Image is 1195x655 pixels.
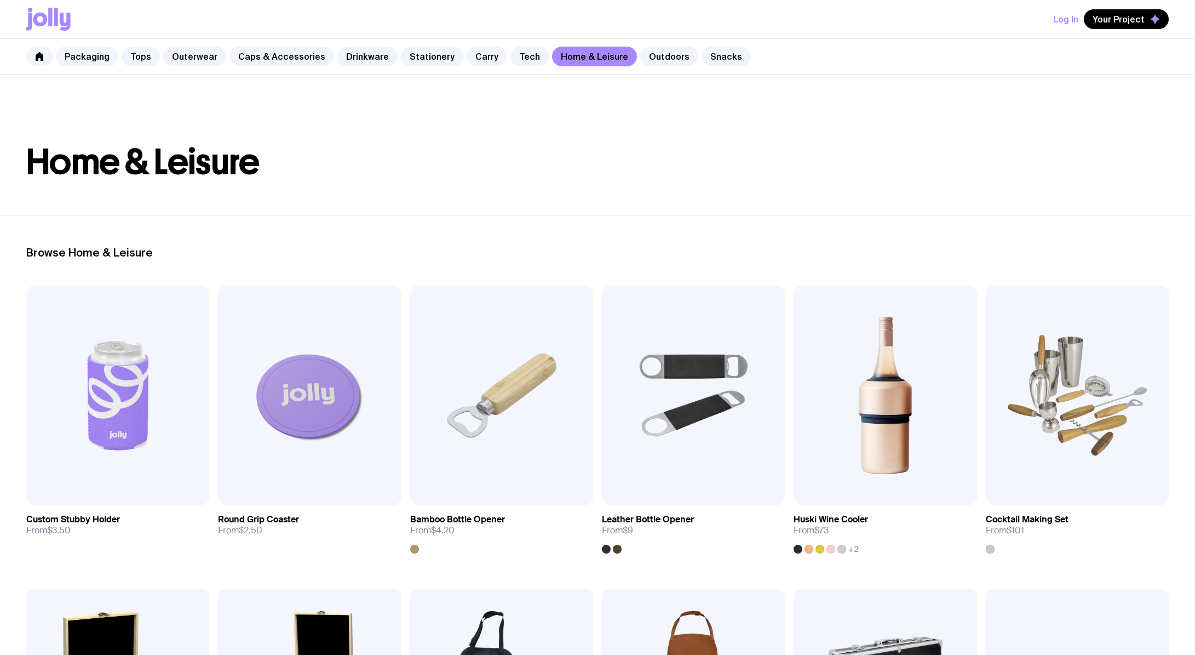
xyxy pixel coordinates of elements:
[122,47,160,66] a: Tops
[640,47,698,66] a: Outdoors
[239,525,262,536] span: $2.50
[986,525,1024,536] span: From
[552,47,637,66] a: Home & Leisure
[47,525,71,536] span: $3.50
[794,514,868,525] h3: Huski Wine Cooler
[26,514,120,525] h3: Custom Stubby Holder
[794,525,829,536] span: From
[602,505,785,554] a: Leather Bottle OpenerFrom$9
[410,505,593,554] a: Bamboo Bottle OpenerFrom$4.20
[510,47,549,66] a: Tech
[26,246,1169,259] h2: Browse Home & Leisure
[218,505,401,545] a: Round Grip CoasterFrom$2.50
[986,514,1068,525] h3: Cocktail Making Set
[337,47,398,66] a: Drinkware
[410,514,505,525] h3: Bamboo Bottle Opener
[1084,9,1169,29] button: Your Project
[1093,14,1145,25] span: Your Project
[218,525,262,536] span: From
[467,47,507,66] a: Carry
[1007,525,1024,536] span: $101
[26,145,1169,180] h1: Home & Leisure
[986,505,1169,554] a: Cocktail Making SetFrom$101
[602,525,633,536] span: From
[401,47,463,66] a: Stationery
[218,514,299,525] h3: Round Grip Coaster
[410,525,455,536] span: From
[1053,9,1078,29] button: Log In
[848,545,859,554] span: +2
[26,525,71,536] span: From
[163,47,226,66] a: Outerwear
[56,47,118,66] a: Packaging
[623,525,633,536] span: $9
[602,514,694,525] h3: Leather Bottle Opener
[702,47,751,66] a: Snacks
[229,47,334,66] a: Caps & Accessories
[431,525,455,536] span: $4.20
[794,505,976,554] a: Huski Wine CoolerFrom$73+2
[26,505,209,545] a: Custom Stubby HolderFrom$3.50
[814,525,829,536] span: $73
